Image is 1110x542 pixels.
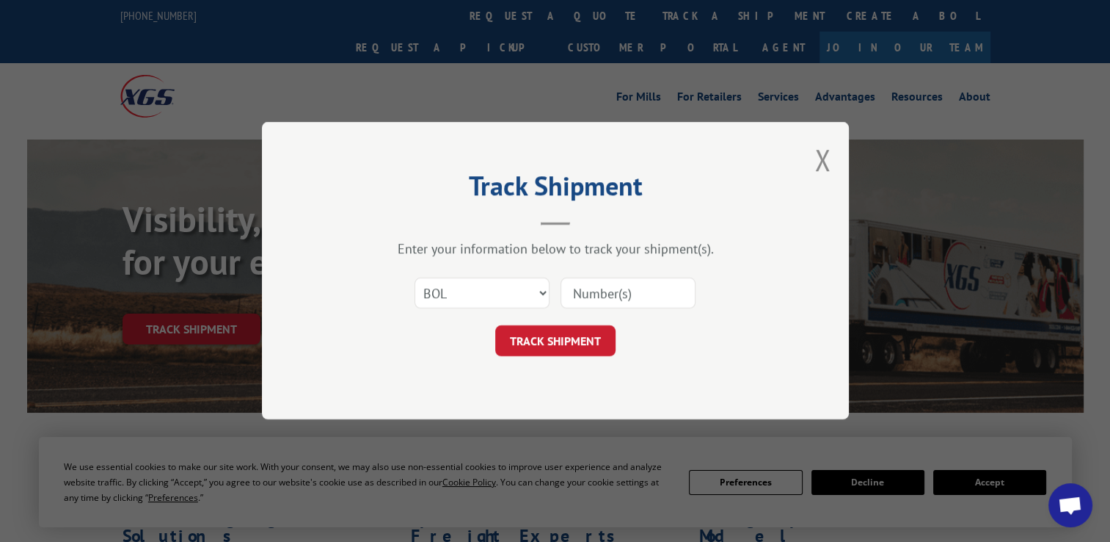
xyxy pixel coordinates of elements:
[814,140,830,179] button: Close modal
[1048,483,1092,527] a: Open chat
[495,326,616,357] button: TRACK SHIPMENT
[335,241,775,258] div: Enter your information below to track your shipment(s).
[335,176,775,203] h2: Track Shipment
[561,278,695,309] input: Number(s)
